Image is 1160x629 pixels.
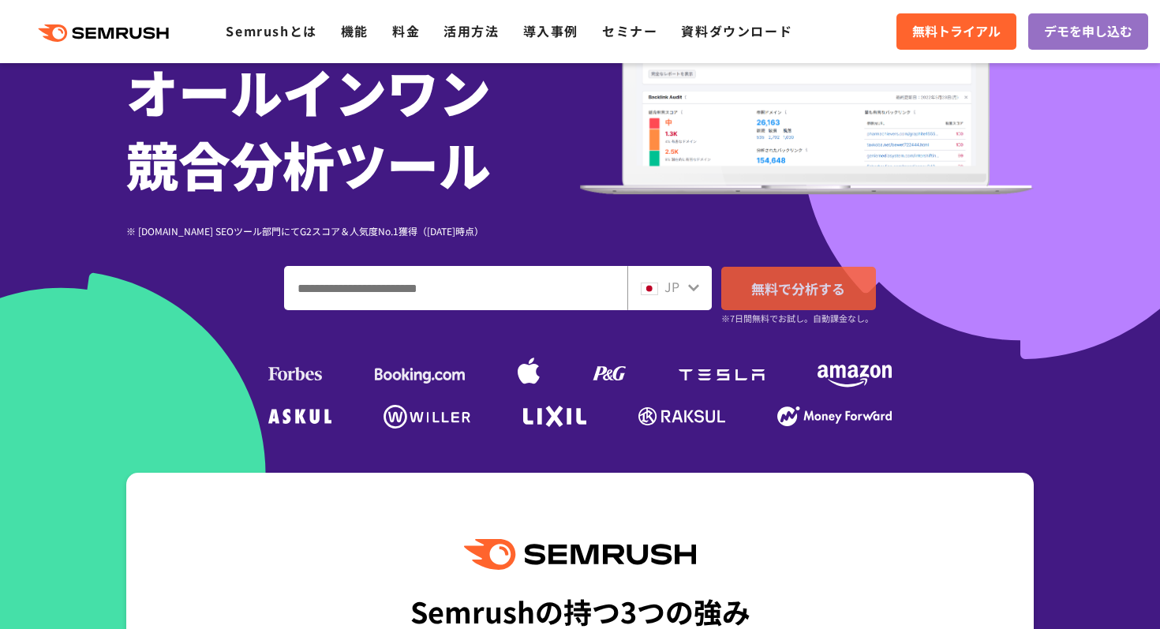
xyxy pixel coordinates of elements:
h1: オールインワン 競合分析ツール [126,54,580,200]
span: デモを申し込む [1044,21,1132,42]
img: Semrush [464,539,696,570]
input: ドメイン、キーワードまたはURLを入力してください [285,267,627,309]
a: 無料で分析する [721,267,876,310]
a: Semrushとは [226,21,316,40]
a: 導入事例 [523,21,578,40]
a: 活用方法 [443,21,499,40]
a: 機能 [341,21,369,40]
small: ※7日間無料でお試し。自動課金なし。 [721,311,874,326]
a: 無料トライアル [896,13,1016,50]
a: セミナー [602,21,657,40]
a: デモを申し込む [1028,13,1148,50]
a: 資料ダウンロード [681,21,792,40]
a: 料金 [392,21,420,40]
span: 無料トライアル [912,21,1001,42]
span: 無料で分析する [751,279,845,298]
div: ※ [DOMAIN_NAME] SEOツール部門にてG2スコア＆人気度No.1獲得（[DATE]時点） [126,223,580,238]
span: JP [664,277,679,296]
